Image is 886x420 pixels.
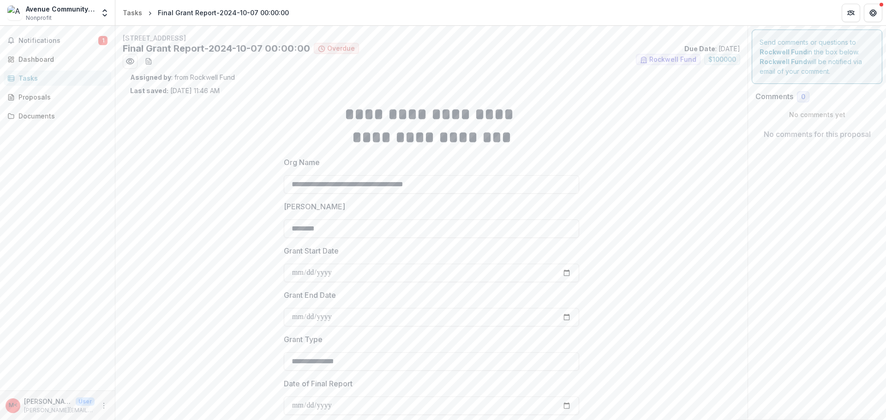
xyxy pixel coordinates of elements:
[708,56,736,64] span: $ 100000
[4,33,111,48] button: Notifications1
[284,201,345,212] p: [PERSON_NAME]
[649,56,696,64] span: Rockwell Fund
[24,406,95,414] p: [PERSON_NAME][EMAIL_ADDRESS][DOMAIN_NAME]
[141,54,156,69] button: download-word-button
[76,397,95,406] p: User
[284,334,323,345] p: Grant Type
[7,6,22,20] img: Avenue Community Development Corporation
[158,8,289,18] div: Final Grant Report-2024-10-07 00:00:00
[284,157,320,168] p: Org Name
[130,87,168,95] strong: Last saved:
[842,4,860,22] button: Partners
[18,73,104,83] div: Tasks
[119,6,146,19] a: Tasks
[130,86,220,95] p: [DATE] 11:46 AM
[123,33,740,43] p: [STREET_ADDRESS]
[4,108,111,124] a: Documents
[284,290,336,301] p: Grant End Date
[98,36,108,45] span: 1
[760,48,807,56] strong: Rockwell Fund
[123,8,142,18] div: Tasks
[98,4,111,22] button: Open entity switcher
[684,44,740,53] p: : [DATE]
[18,111,104,121] div: Documents
[764,129,871,140] p: No comments for this proposal
[752,30,882,84] div: Send comments or questions to in the box below. will be notified via email of your comment.
[755,92,793,101] h2: Comments
[327,45,355,53] span: Overdue
[130,72,733,82] p: : from Rockwell Fund
[26,4,95,14] div: Avenue Community Development Corporation
[26,14,52,22] span: Nonprofit
[4,71,111,86] a: Tasks
[684,45,715,53] strong: Due Date
[284,378,353,389] p: Date of Final Report
[4,89,111,105] a: Proposals
[119,6,293,19] nav: breadcrumb
[864,4,882,22] button: Get Help
[755,110,879,119] p: No comments yet
[24,396,72,406] p: [PERSON_NAME] <[PERSON_NAME][EMAIL_ADDRESS][DOMAIN_NAME]> <[PERSON_NAME][EMAIL_ADDRESS][DOMAIN_NA...
[4,52,111,67] a: Dashboard
[123,54,138,69] button: Preview 5c705f27-78e2-4ab5-98c5-989c491e5f64.pdf
[98,400,109,411] button: More
[9,402,18,408] div: Mary L. Lawler <maryl@avenuecdc.org> <maryl@avenuecdc.org>
[284,245,339,256] p: Grant Start Date
[801,93,805,101] span: 0
[18,37,98,45] span: Notifications
[760,58,807,65] strong: Rockwell Fund
[18,92,104,102] div: Proposals
[130,73,171,81] strong: Assigned by
[18,54,104,64] div: Dashboard
[123,43,310,54] h2: Final Grant Report-2024-10-07 00:00:00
